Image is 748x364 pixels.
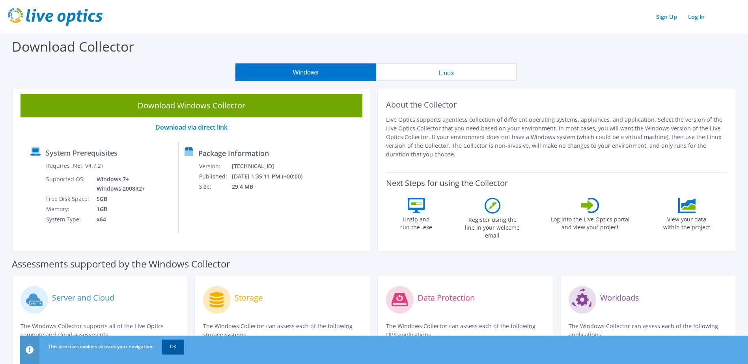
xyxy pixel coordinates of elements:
[600,294,639,302] label: Workloads
[46,174,91,194] td: Supported OS:
[386,178,508,188] label: Next Steps for using the Collector
[46,214,91,225] td: System Type:
[52,294,114,302] label: Server and Cloud
[199,182,231,192] td: Size:
[46,162,104,170] label: Requires .NET V4.7.2+
[21,322,179,339] p: The Windows Collector supports all of the Live Optics compute and cloud assessments.
[386,115,728,159] p: Live Optics supports agentless collection of different operating systems, appliances, and applica...
[231,182,313,192] td: 29.4 MB
[91,204,147,214] td: 1GB
[652,11,681,22] a: Sign Up
[46,204,91,214] td: Memory:
[48,343,154,350] span: This site uses cookies to track your navigation.
[658,213,715,231] label: View your data within the project
[198,149,269,157] label: Package Information
[684,11,709,22] a: Log In
[376,63,517,81] button: Linux
[463,214,522,240] label: Register using the line in your welcome email
[91,194,147,204] td: 5GB
[91,174,147,194] td: Windows 7+ Windows 2008R2+
[46,149,118,157] label: System Prerequisites
[231,171,313,182] td: [DATE] 1:35:11 PM (+00:00)
[199,171,231,182] td: Published:
[386,100,728,110] h2: About the Collector
[91,214,147,225] td: x64
[46,194,91,204] td: Free Disk Space:
[199,161,231,171] td: Version:
[418,294,475,302] label: Data Protection
[550,213,630,231] label: Log into the Live Optics portal and view your project
[162,340,184,354] a: OK
[21,94,362,117] a: Download Windows Collector
[398,213,435,231] label: Unzip and run the .exe
[235,294,263,302] label: Storage
[569,322,727,339] p: The Windows Collector can assess each of the following applications.
[231,161,313,171] td: [TECHNICAL_ID]
[203,322,362,339] p: The Windows Collector can assess each of the following storage systems.
[155,123,228,132] a: Download via direct link
[8,8,103,26] img: live_optics_svg.svg
[386,322,545,339] p: The Windows Collector can assess each of the following DPS applications.
[12,260,230,268] label: Assessments supported by the Windows Collector
[235,63,376,81] button: Windows
[12,37,134,56] label: Download Collector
